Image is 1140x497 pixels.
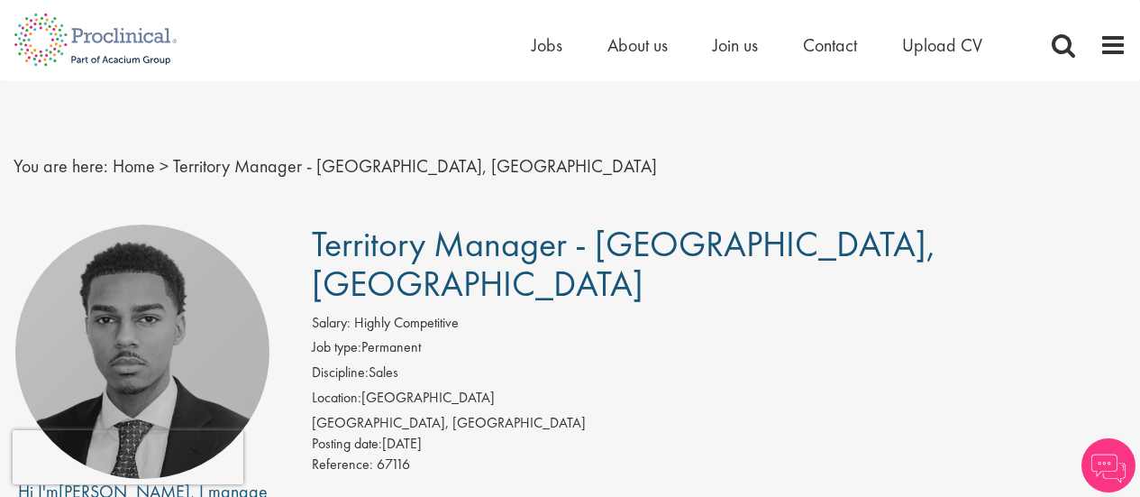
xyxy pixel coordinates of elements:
[14,154,108,178] span: You are here:
[312,363,1126,388] li: Sales
[173,154,657,178] span: Territory Manager - [GEOGRAPHIC_DATA], [GEOGRAPHIC_DATA]
[13,430,243,484] iframe: reCAPTCHA
[312,434,1126,455] div: [DATE]
[160,154,169,178] span: >
[713,33,758,57] a: Join us
[312,221,936,307] span: Territory Manager - [GEOGRAPHIC_DATA], [GEOGRAPHIC_DATA]
[803,33,857,57] a: Contact
[312,388,1126,413] li: [GEOGRAPHIC_DATA]
[15,225,269,479] img: imeage of recruiter Carl Gbolade
[312,388,361,409] label: Location:
[607,33,668,57] a: About us
[312,363,369,383] label: Discipline:
[312,434,382,453] span: Posting date:
[1081,438,1135,492] img: Chatbot
[312,337,361,358] label: Job type:
[312,413,1126,434] div: [GEOGRAPHIC_DATA], [GEOGRAPHIC_DATA]
[113,154,155,178] a: breadcrumb link
[312,455,373,475] label: Reference:
[312,313,351,334] label: Salary:
[354,313,459,332] span: Highly Competitive
[902,33,982,57] a: Upload CV
[312,337,1126,363] li: Permanent
[532,33,562,57] a: Jobs
[377,455,410,474] span: 67116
